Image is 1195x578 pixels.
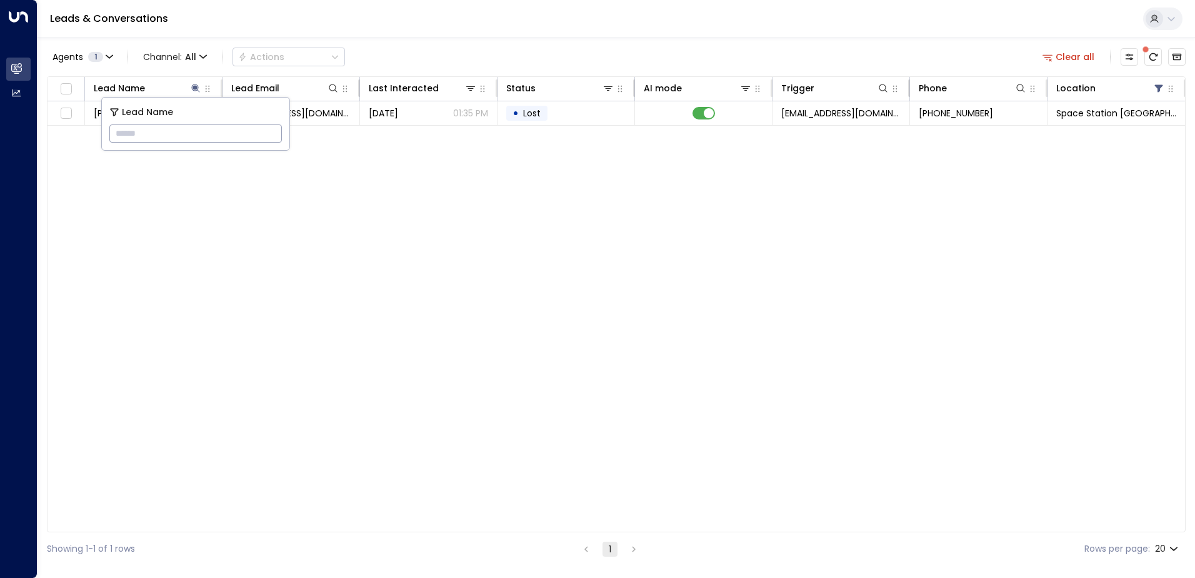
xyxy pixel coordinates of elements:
[138,48,212,66] span: Channel:
[781,107,901,119] span: leads@space-station.co.uk
[506,81,614,96] div: Status
[506,81,536,96] div: Status
[185,52,196,62] span: All
[58,106,74,121] span: Toggle select row
[1121,48,1138,66] button: Customize
[1155,540,1181,558] div: 20
[1056,107,1176,119] span: Space Station Swiss Cottage
[1168,48,1186,66] button: Archived Leads
[232,48,345,66] button: Actions
[369,81,477,96] div: Last Interacted
[1056,81,1096,96] div: Location
[50,11,168,26] a: Leads & Conversations
[47,48,117,66] button: Agents1
[602,542,617,557] button: page 1
[781,81,814,96] div: Trigger
[369,81,439,96] div: Last Interacted
[1056,81,1165,96] div: Location
[919,81,947,96] div: Phone
[644,81,752,96] div: AI mode
[122,105,173,119] span: Lead Name
[453,107,488,119] p: 01:35 PM
[919,107,993,119] span: +447828835616
[1037,48,1100,66] button: Clear all
[232,48,345,66] div: Button group with a nested menu
[52,53,83,61] span: Agents
[231,81,279,96] div: Lead Email
[644,81,682,96] div: AI mode
[231,107,351,119] span: ravkzbaraski@gmail.com
[138,48,212,66] button: Channel:All
[512,103,519,124] div: •
[781,81,889,96] div: Trigger
[94,81,202,96] div: Lead Name
[238,51,284,63] div: Actions
[47,542,135,555] div: Showing 1-1 of 1 rows
[523,107,541,119] span: Lost
[58,81,74,97] span: Toggle select all
[231,81,339,96] div: Lead Email
[94,107,162,119] span: Richard Zbaraski
[1144,48,1162,66] span: There are new threads available. Refresh the grid to view the latest updates.
[369,107,398,119] span: Sep 02, 2025
[578,541,642,557] nav: pagination navigation
[919,81,1027,96] div: Phone
[88,52,103,62] span: 1
[1084,542,1150,555] label: Rows per page:
[94,81,145,96] div: Lead Name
